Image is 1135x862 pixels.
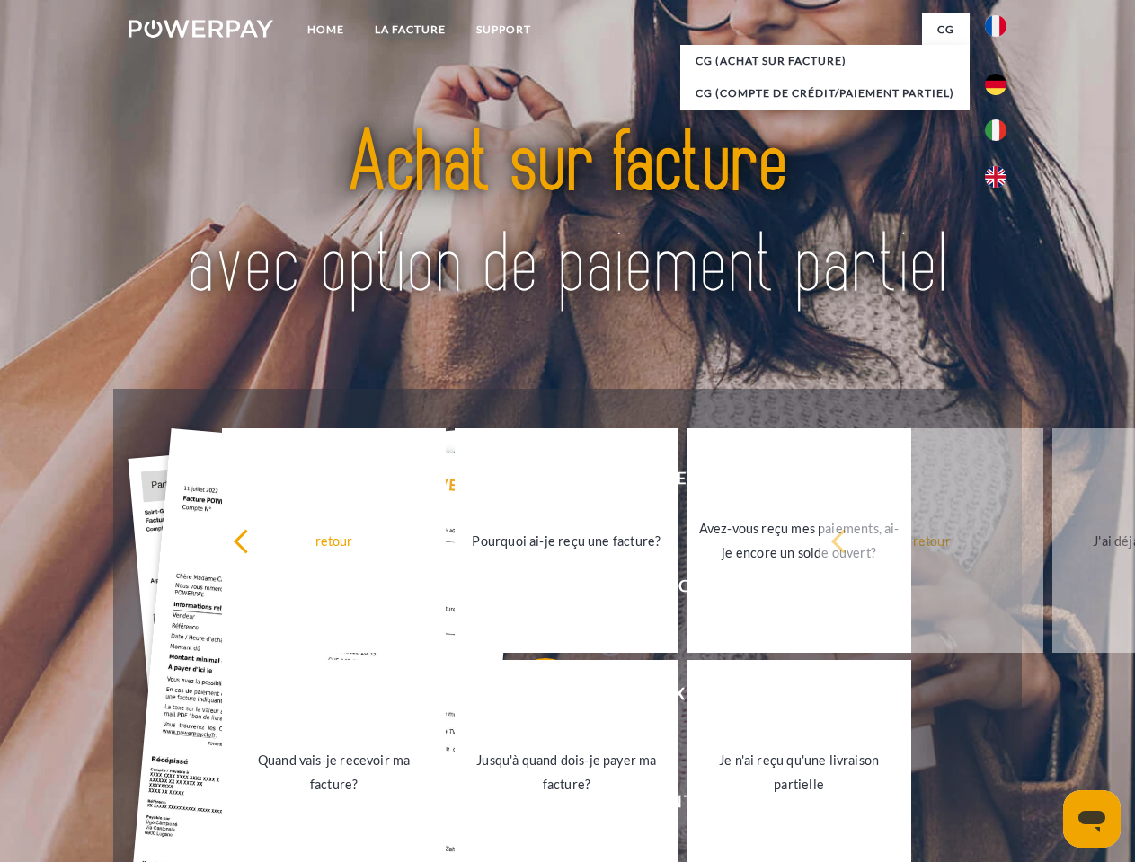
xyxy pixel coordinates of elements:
[233,748,435,796] div: Quand vais-je recevoir ma facture?
[172,86,963,344] img: title-powerpay_fr.svg
[461,13,546,46] a: Support
[1063,790,1121,848] iframe: Bouton de lancement de la fenêtre de messagerie
[233,528,435,552] div: retour
[698,748,900,796] div: Je n'ai reçu qu'une livraison partielle
[359,13,461,46] a: LA FACTURE
[466,748,668,796] div: Jusqu'à quand dois-je payer ma facture?
[292,13,359,46] a: Home
[466,528,668,552] div: Pourquoi ai-je reçu une facture?
[985,74,1006,95] img: de
[698,516,900,565] div: Avez-vous reçu mes paiements, ai-je encore un solde ouvert?
[687,428,911,653] a: Avez-vous reçu mes paiements, ai-je encore un solde ouvert?
[129,20,273,38] img: logo-powerpay-white.svg
[830,528,1033,552] div: retour
[680,45,970,77] a: CG (achat sur facture)
[922,13,970,46] a: CG
[985,15,1006,37] img: fr
[985,119,1006,141] img: it
[985,166,1006,188] img: en
[680,77,970,110] a: CG (Compte de crédit/paiement partiel)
